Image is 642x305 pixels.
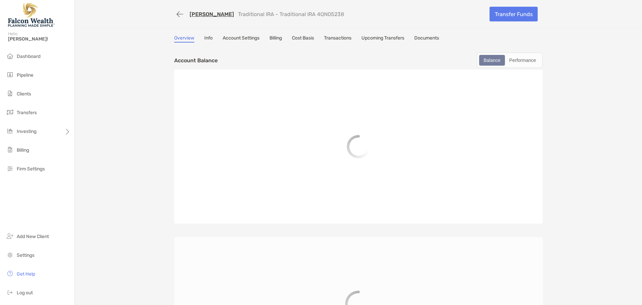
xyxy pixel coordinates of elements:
[17,290,33,296] span: Log out
[324,35,351,43] a: Transactions
[6,270,14,278] img: get-help icon
[17,54,40,59] span: Dashboard
[6,146,14,154] img: billing icon
[6,127,14,135] img: investing icon
[17,110,37,116] span: Transfers
[223,35,259,43] a: Account Settings
[17,129,36,134] span: Investing
[190,11,234,17] a: [PERSON_NAME]
[6,164,14,172] img: firm-settings icon
[204,35,213,43] a: Info
[292,35,314,43] a: Cost Basis
[270,35,282,43] a: Billing
[8,36,71,42] span: [PERSON_NAME]!
[6,108,14,116] img: transfers icon
[6,232,14,240] img: add_new_client icon
[6,251,14,259] img: settings icon
[6,71,14,79] img: pipeline icon
[480,56,504,65] div: Balance
[17,72,33,78] span: Pipeline
[17,271,35,277] span: Get Help
[414,35,439,43] a: Documents
[361,35,404,43] a: Upcoming Transfers
[490,7,538,21] a: Transfer Funds
[6,52,14,60] img: dashboard icon
[17,166,45,172] span: Firm Settings
[17,234,49,239] span: Add New Client
[506,56,540,65] div: Performance
[174,56,218,65] p: Account Balance
[17,252,34,258] span: Settings
[6,288,14,296] img: logout icon
[6,89,14,97] img: clients icon
[17,147,29,153] span: Billing
[238,11,344,17] p: Traditional IRA - Traditional IRA 4QN05238
[174,35,194,43] a: Overview
[8,3,55,27] img: Falcon Wealth Planning Logo
[17,91,31,97] span: Clients
[477,53,543,68] div: segmented control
